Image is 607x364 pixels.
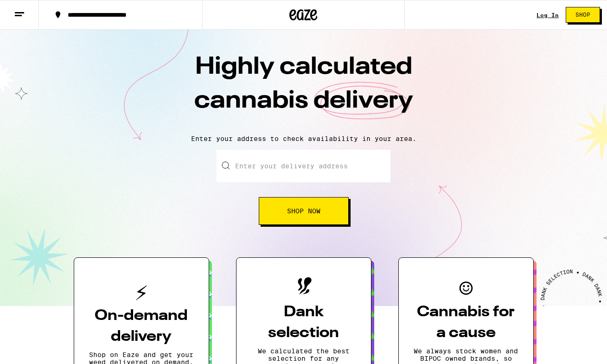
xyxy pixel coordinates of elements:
a: Shop [559,7,607,23]
span: Shop Now [287,208,320,214]
h1: Highly calculated cannabis delivery [141,51,466,128]
h3: Dank selection [251,302,356,344]
a: Log In [537,12,559,18]
h3: On-demand delivery [89,306,194,347]
button: Shop [566,7,600,23]
p: Enter your address to check availability in your area. [9,135,598,142]
h3: Cannabis for a cause [414,302,518,344]
button: Shop Now [259,197,349,225]
span: Shop [575,12,590,18]
input: Enter your delivery address [217,150,390,182]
